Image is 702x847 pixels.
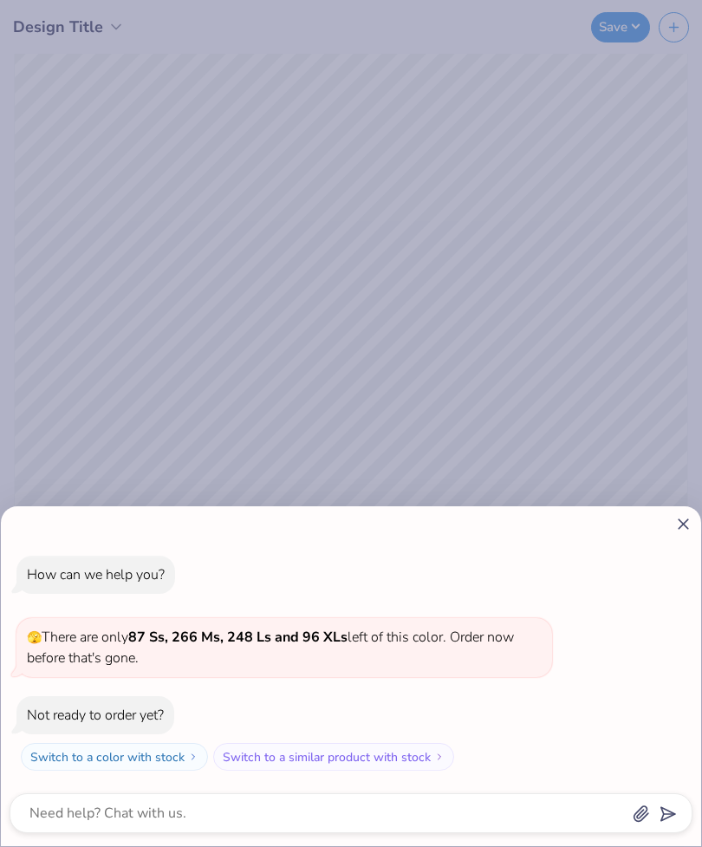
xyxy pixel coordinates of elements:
span: 🫣 [27,629,42,646]
button: Switch to a color with stock [21,743,208,771]
span: There are only left of this color. Order now before that's gone. [27,628,514,668]
button: Switch to a similar product with stock [213,743,454,771]
div: How can we help you? [27,565,165,584]
img: Switch to a similar product with stock [434,752,445,762]
div: Not ready to order yet? [27,706,164,725]
strong: 87 Ss, 266 Ms, 248 Ls and 96 XLs [128,628,348,647]
img: Switch to a color with stock [188,752,198,762]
